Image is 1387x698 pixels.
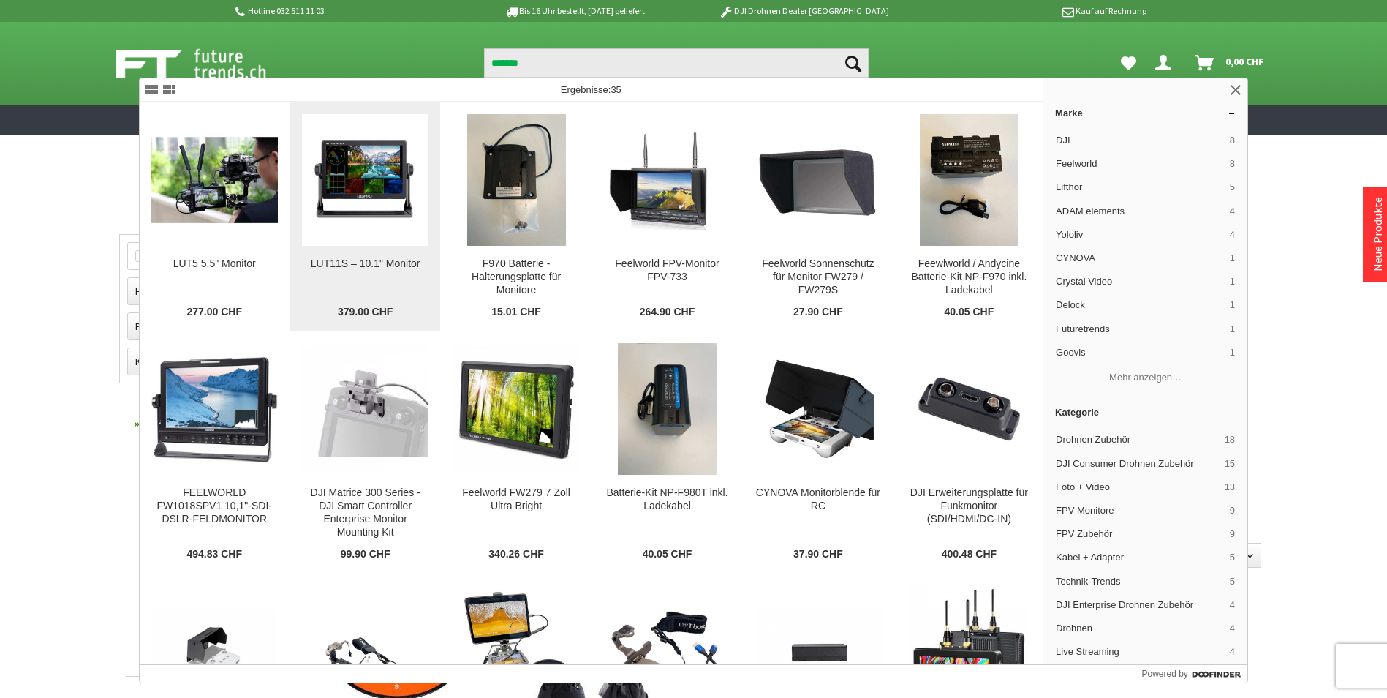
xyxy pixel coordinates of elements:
[1230,346,1235,359] span: 1
[793,306,843,319] span: 27.90 CHF
[1056,323,1224,336] span: Futuretrends
[1056,528,1224,541] span: FPV Zubehör
[1230,528,1235,541] span: 9
[604,258,730,284] div: Feelworld FPV-Monitor FPV-733
[488,548,543,561] span: 340.26 CHF
[604,611,730,691] img: LifThor - Utility Mount II Monitorhalterung für DJI RC Plus
[1141,667,1187,680] span: Powered by
[643,548,692,561] span: 40.05 CHF
[128,243,279,269] label: Sofort lieferbar
[1230,622,1235,635] span: 4
[618,343,717,475] img: Batterie-Kit NP-F980T inkl. Ladekabel
[1230,504,1235,517] span: 9
[1230,598,1235,612] span: 4
[945,306,994,319] span: 40.05 CHF
[1225,50,1264,73] span: 0,00 CHF
[1056,299,1224,312] span: Delock
[151,487,278,526] div: FEELWORLD FW1018SPV1 10,1"-SDI-DSLR-FELDMONITOR
[302,487,428,539] div: DJI Matrice 300 Series - DJI Smart Controller Enterprise Monitor Mounting Kit
[755,487,881,513] div: CYNOVA Monitorblende für RC
[1056,157,1224,170] span: Feelworld
[126,408,280,438] a: Drohnen Zubehör
[302,611,428,691] img: LifThor - Monitorhalterung DJI RC Pro Fernsteuerung
[134,585,280,621] a: Einsatz- & Pilotenbedarf
[1056,134,1224,147] span: DJI
[1056,575,1224,588] span: Technik-Trends
[894,331,1044,573] a: DJI Erweiterungsplatte für Funkmonitor (SDI/HDMI/DC-IN) DJI Erweiterungsplatte für Funkmonitor (S...
[1230,551,1235,564] span: 5
[484,48,869,78] input: Produkt, Marke, Kategorie, EAN, Artikelnummer…
[1230,228,1235,241] span: 4
[1043,401,1247,424] a: Kategorie
[1370,197,1385,271] a: Neue Produkte
[1056,598,1224,612] span: DJI Enterprise Drohnen Zubehör
[906,345,1032,472] img: DJI Erweiterungsplatte für Funkmonitor (SDI/HDMI/DC-IN)
[128,313,279,339] label: Preis
[1056,433,1219,446] span: Drohnen Zubehör
[1149,48,1183,78] a: Dein Konto
[151,609,278,694] img: DJI RC-N1 Monitorblende für Fernsteuerung
[640,306,695,319] span: 264.90 CHF
[134,511,280,548] a: DJI Consumer Drohnen Zubehör
[134,438,280,475] a: DJI Enterprise Drohnen Zubehör
[743,102,893,331] a: Feelworld Sonnenschutz für Monitor FW279 / FW279S Feelworld Sonnenschutz für Monitor FW279 / FW27...
[1230,299,1235,312] span: 1
[453,345,579,472] img: Feelworld FW279 7 Zoll Ultra Bright
[1056,346,1224,359] span: Goovis
[1056,504,1224,517] span: FPV Monitore
[611,84,621,95] span: 35
[1056,645,1224,658] span: Live Streaming
[1049,366,1242,390] button: Mehr anzeigen…
[1114,48,1144,78] a: Meine Favoriten
[1230,575,1235,588] span: 5
[151,135,278,225] img: LUT5 5.5" Monitor
[604,130,730,231] img: Feelworld FPV-Monitor FPV-733
[920,114,1018,246] img: Feewlworld / Andycine Batterie-Kit NP-F970 inkl. Ladekabel
[1056,252,1224,265] span: CYNOVA
[755,609,881,694] img: DJI WB37 Akku
[1230,181,1235,194] span: 5
[302,116,428,243] img: LUT11S – 10.1" Monitor
[561,84,621,95] span: Ergebnisse:
[453,487,579,513] div: Feelworld FW279 7 Zoll Ultra Bright
[743,331,893,573] a: CYNOVA Monitorblende für RC CYNOVA Monitorblende für RC 37.90 CHF
[1230,134,1235,147] span: 8
[128,348,279,375] label: Kompatibel mit
[128,278,279,304] label: Hersteller
[338,306,393,319] span: 379.00 CHF
[942,548,997,561] span: 400.48 CHF
[290,102,440,331] a: LUT11S – 10.1" Monitor LUT11S – 10.1" Monitor 379.00 CHF
[140,102,290,331] a: LUT5 5.5" Monitor LUT5 5.5" Monitor 277.00 CHF
[151,258,278,271] div: LUT5 5.5" Monitor
[1141,665,1247,683] a: Powered by
[186,306,241,319] span: 277.00 CHF
[592,102,742,331] a: Feelworld FPV-Monitor FPV-733 Feelworld FPV-Monitor FPV-733 264.90 CHF
[1043,102,1247,124] a: Marke
[1056,205,1224,218] span: ADAM elements
[441,331,591,573] a: Feelworld FW279 7 Zoll Ultra Bright Feelworld FW279 7 Zoll Ultra Bright 340.26 CHF
[134,475,280,511] a: DJI Enterprise Drohnen Ersatzteile
[906,258,1032,297] div: Feewlworld / Andycine Batterie-Kit NP-F970 inkl. Ladekabel
[755,345,881,472] img: CYNOVA Monitorblende für RC
[1230,645,1235,658] span: 4
[1230,323,1235,336] span: 1
[302,345,428,472] img: DJI Matrice 300 Series - DJI Smart Controller Enterprise Monitor Mounting Kit
[592,331,742,573] a: Batterie-Kit NP-F980T inkl. Ladekabel Batterie-Kit NP-F980T inkl. Ladekabel 40.05 CHF
[290,331,440,573] a: DJI Matrice 300 Series - DJI Smart Controller Enterprise Monitor Mounting Kit DJI Matrice 300 Ser...
[341,548,390,561] span: 99.90 CHF
[1225,433,1235,446] span: 18
[233,2,461,20] p: Hotline 032 511 11 03
[151,345,278,472] img: FEELWORLD FW1018SPV1 10,1"-SDI-DSLR-FELDMONITOR
[1056,457,1219,470] span: DJI Consumer Drohnen Zubehör
[755,258,881,297] div: Feelworld Sonnenschutz für Monitor FW279 / FW279S
[1230,252,1235,265] span: 1
[1056,181,1224,194] span: Lifthor
[140,331,290,573] a: FEELWORLD FW1018SPV1 10,1"-SDI-DSLR-FELDMONITOR FEELWORLD FW1018SPV1 10,1"-SDI-DSLR-FELDMONITOR 4...
[838,48,869,78] button: Suchen
[116,45,298,82] img: Shop Futuretrends - zur Startseite wechseln
[1056,481,1219,494] span: Foto + Video
[461,2,689,20] p: Bis 16 Uhr bestellt, [DATE] geliefert.
[467,114,566,246] img: F970 Batterie - Halterungsplatte für Monitore
[302,258,428,271] div: LUT11S – 10.1" Monitor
